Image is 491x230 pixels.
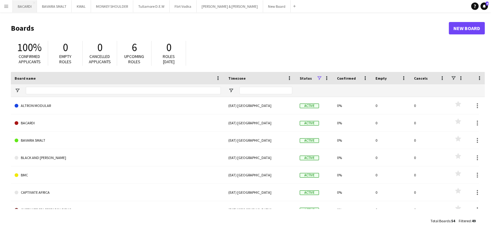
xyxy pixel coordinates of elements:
a: BMC [15,166,221,184]
a: BLACK AND [PERSON_NAME] [15,149,221,166]
div: 0% [333,97,372,114]
a: BAVARIA SMALT [15,132,221,149]
h1: Boards [11,24,449,33]
div: 0% [333,201,372,218]
div: : [459,215,475,227]
span: 0 [97,41,102,54]
span: 49 [472,219,475,223]
span: 0 [63,41,68,54]
div: 0% [333,184,372,201]
span: Cancelled applicants [89,54,111,64]
span: Active [300,121,319,126]
div: (EAT) [GEOGRAPHIC_DATA] [225,166,296,184]
div: 0 [410,166,449,184]
a: BACARDI [15,114,221,132]
div: 0 [372,166,410,184]
span: Empty [375,76,387,81]
button: BAVARIA SMALT [37,0,72,12]
div: 0% [333,166,372,184]
span: Cancels [414,76,428,81]
a: ALTRON MODULAR [15,97,221,114]
div: 0% [333,132,372,149]
div: 0 [410,184,449,201]
span: Confirmed applicants [19,54,41,64]
div: 0 [372,149,410,166]
a: 4 [480,2,488,10]
span: 100% [17,41,42,54]
button: MONKEY SHOULDER [91,0,133,12]
span: Upcoming roles [124,54,144,64]
button: BACARDI [13,0,37,12]
div: 0 [372,201,410,218]
span: Active [300,156,319,160]
div: 0 [410,201,449,218]
span: Empty roles [59,54,71,64]
button: KWAL [72,0,91,12]
div: 0 [410,114,449,131]
input: Board name Filter Input [26,87,221,94]
button: Tullamore D.E.W [133,0,170,12]
div: 0 [372,114,410,131]
div: 0% [333,149,372,166]
span: 54 [451,219,455,223]
div: 0 [410,132,449,149]
span: Total Boards [430,219,450,223]
div: (EAT) [GEOGRAPHIC_DATA] [225,201,296,218]
div: (EAT) [GEOGRAPHIC_DATA] [225,132,296,149]
button: [PERSON_NAME] & [PERSON_NAME] [197,0,263,12]
div: (EAT) [GEOGRAPHIC_DATA] [225,97,296,114]
div: 0 [372,97,410,114]
div: : [430,215,455,227]
span: Board name [15,76,36,81]
button: Open Filter Menu [228,88,234,93]
div: 0 [372,184,410,201]
button: Flirt Vodka [170,0,197,12]
span: Status [300,76,312,81]
span: Filtered [459,219,471,223]
span: Active [300,173,319,178]
div: (EAT) [GEOGRAPHIC_DATA] [225,149,296,166]
div: 0 [410,149,449,166]
div: 0% [333,114,372,131]
span: Roles [DATE] [163,54,175,64]
span: Timezone [228,76,246,81]
div: (EAT) [GEOGRAPHIC_DATA] [225,114,296,131]
span: 4 [486,2,489,6]
a: CAPTIVATE AFRICA [15,184,221,201]
span: Confirmed [337,76,356,81]
div: 0 [410,97,449,114]
a: CAPTIVATE SFA RESEARCH DEMO [15,201,221,219]
button: Open Filter Menu [15,88,20,93]
input: Timezone Filter Input [239,87,292,94]
a: New Board [449,22,485,34]
span: Active [300,190,319,195]
span: Active [300,138,319,143]
div: 0 [372,132,410,149]
span: 6 [132,41,137,54]
div: (EAT) [GEOGRAPHIC_DATA] [225,184,296,201]
button: New Board [263,0,291,12]
span: Active [300,104,319,108]
span: 0 [166,41,171,54]
span: Active [300,208,319,212]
